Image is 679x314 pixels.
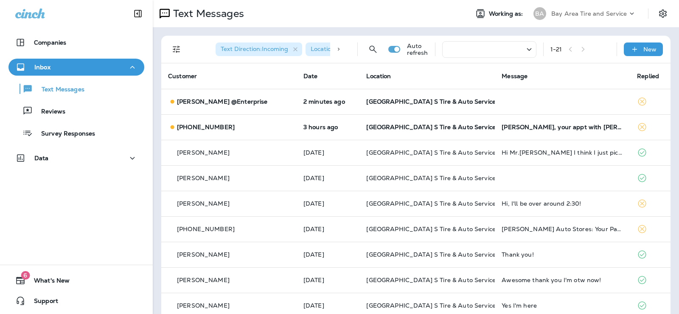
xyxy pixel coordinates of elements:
[366,302,495,309] span: [GEOGRAPHIC_DATA] S Tire & Auto Service
[489,10,525,17] span: Working as:
[8,292,144,309] button: Support
[170,7,244,20] p: Text Messages
[637,72,659,80] span: Replied
[33,108,65,116] p: Reviews
[177,226,235,232] p: [PHONE_NUMBER]
[8,150,144,167] button: Data
[502,72,527,80] span: Message
[33,130,95,138] p: Survey Responses
[303,149,353,156] p: Oct 14, 2025 12:39 PM
[366,251,495,258] span: [GEOGRAPHIC_DATA] S Tire & Auto Service
[303,277,353,283] p: Oct 9, 2025 04:03 PM
[177,277,230,283] p: [PERSON_NAME]
[311,45,463,53] span: Location : [GEOGRAPHIC_DATA] S Tire & Auto Service
[8,80,144,98] button: Text Messages
[303,251,353,258] p: Oct 10, 2025 10:33 AM
[502,149,623,156] div: Hi Mr.Rick I think I just pick up my car, hopefully next week I can bring it back. Thank you
[366,200,495,207] span: [GEOGRAPHIC_DATA] S Tire & Auto Service
[216,42,302,56] div: Text Direction:Incoming
[34,155,49,161] p: Data
[8,124,144,142] button: Survey Responses
[177,98,268,105] p: [PERSON_NAME] @Enterprise
[366,225,495,233] span: [GEOGRAPHIC_DATA] S Tire & Auto Service
[306,42,458,56] div: Location:[GEOGRAPHIC_DATA] S Tire & Auto Service
[25,297,58,308] span: Support
[366,276,495,284] span: [GEOGRAPHIC_DATA] S Tire & Auto Service
[25,277,70,287] span: What's New
[502,251,623,258] div: Thank you!
[366,149,495,156] span: [GEOGRAPHIC_DATA] S Tire & Auto Service
[8,272,144,289] button: 6What's New
[8,59,144,76] button: Inbox
[126,5,150,22] button: Collapse Sidebar
[303,302,353,309] p: Oct 8, 2025 11:09 AM
[34,39,66,46] p: Companies
[177,251,230,258] p: [PERSON_NAME]
[551,10,627,17] p: Bay Area Tire and Service
[366,72,391,80] span: Location
[366,123,495,131] span: [GEOGRAPHIC_DATA] S Tire & Auto Service
[366,174,495,182] span: [GEOGRAPHIC_DATA] S Tire & Auto Service
[643,46,657,53] p: New
[168,41,185,58] button: Filters
[366,98,495,105] span: [GEOGRAPHIC_DATA] S Tire & Auto Service
[502,226,623,232] div: Sheehy Auto Stores: Your Part(s) have arrived. Contact us for more information Inv 612202 SHEEHY ...
[655,6,671,21] button: Settings
[221,45,288,53] span: Text Direction : Incoming
[533,7,546,20] div: BA
[168,72,197,80] span: Customer
[502,200,623,207] div: Hi, I'll be over around 2:30!
[502,277,623,283] div: Awesome thank you I'm otw now!
[8,34,144,51] button: Companies
[502,302,623,309] div: Yes I'm here
[407,42,428,56] p: Auto refresh
[34,64,51,71] p: Inbox
[177,175,230,181] p: [PERSON_NAME]
[365,41,382,58] button: Search Messages
[502,124,623,130] div: Richard, your appt with Dr. Willie-Carnegie at Capital Cardiology is on 10/17 at 9:00am EDT. Txt ...
[177,200,230,207] p: [PERSON_NAME]
[8,102,144,120] button: Reviews
[303,175,353,181] p: Oct 13, 2025 12:23 PM
[303,98,353,105] p: Oct 15, 2025 12:43 PM
[177,149,230,156] p: [PERSON_NAME]
[177,124,235,130] p: [PHONE_NUMBER]
[303,124,353,130] p: Oct 15, 2025 09:38 AM
[21,271,30,280] span: 6
[177,302,230,309] p: [PERSON_NAME]
[550,46,562,53] div: 1 - 21
[303,200,353,207] p: Oct 13, 2025 12:01 PM
[33,86,84,94] p: Text Messages
[303,226,353,232] p: Oct 12, 2025 12:00 AM
[303,72,318,80] span: Date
